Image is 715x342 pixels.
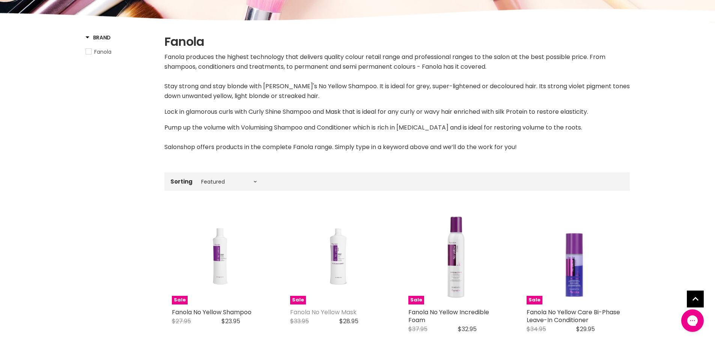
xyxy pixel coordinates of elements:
iframe: Gorgias live chat messenger [677,307,707,334]
p: Fanola produces the highest technology that delivers quality colour retail range and professional... [164,52,630,101]
span: $33.95 [290,317,309,325]
img: Fanola No Yellow Shampoo [188,209,251,304]
a: Fanola No Yellow Care Bi-Phase Leave-In Conditioner [527,308,620,324]
a: Fanola [86,48,155,56]
a: Fanola No Yellow Care Bi-Phase Leave-In Conditioner Sale [527,209,622,304]
span: $28.95 [339,317,358,325]
h1: Fanola [164,34,630,50]
a: Fanola No Yellow Shampoo Fanola No Yellow Shampoo Sale [172,209,268,304]
a: Fanola No Yellow Mask [290,308,357,316]
img: Fanola No Yellow Mask [306,209,370,304]
span: Sale [172,296,188,304]
span: $34.95 [527,325,546,333]
span: $32.95 [458,325,477,333]
a: Fanola No Yellow Shampoo [172,308,251,316]
a: Fanola No Yellow Incredible Foam [408,308,489,324]
p: Lock in glamorous curls with Curly Shine Shampoo and Mask that is ideal for any curly or wavy hai... [164,107,630,117]
p: Pump up the volume with Volumising Shampoo and Conditioner which is rich in [MEDICAL_DATA] and is... [164,123,630,162]
img: Fanola No Yellow Incredible Foam [408,209,504,304]
a: Fanola No Yellow Mask Fanola No Yellow Mask Sale [290,209,386,304]
label: Sorting [170,178,193,185]
span: Sale [527,296,542,304]
span: Sale [290,296,306,304]
span: $37.95 [408,325,427,333]
span: $27.95 [172,317,191,325]
span: Fanola [94,48,111,56]
span: $23.95 [221,317,240,325]
span: Sale [408,296,424,304]
h3: Brand [86,34,111,41]
img: Fanola No Yellow Care Bi-Phase Leave-In Conditioner [527,209,622,304]
span: $29.95 [576,325,595,333]
a: Fanola No Yellow Incredible Foam Sale [408,209,504,304]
